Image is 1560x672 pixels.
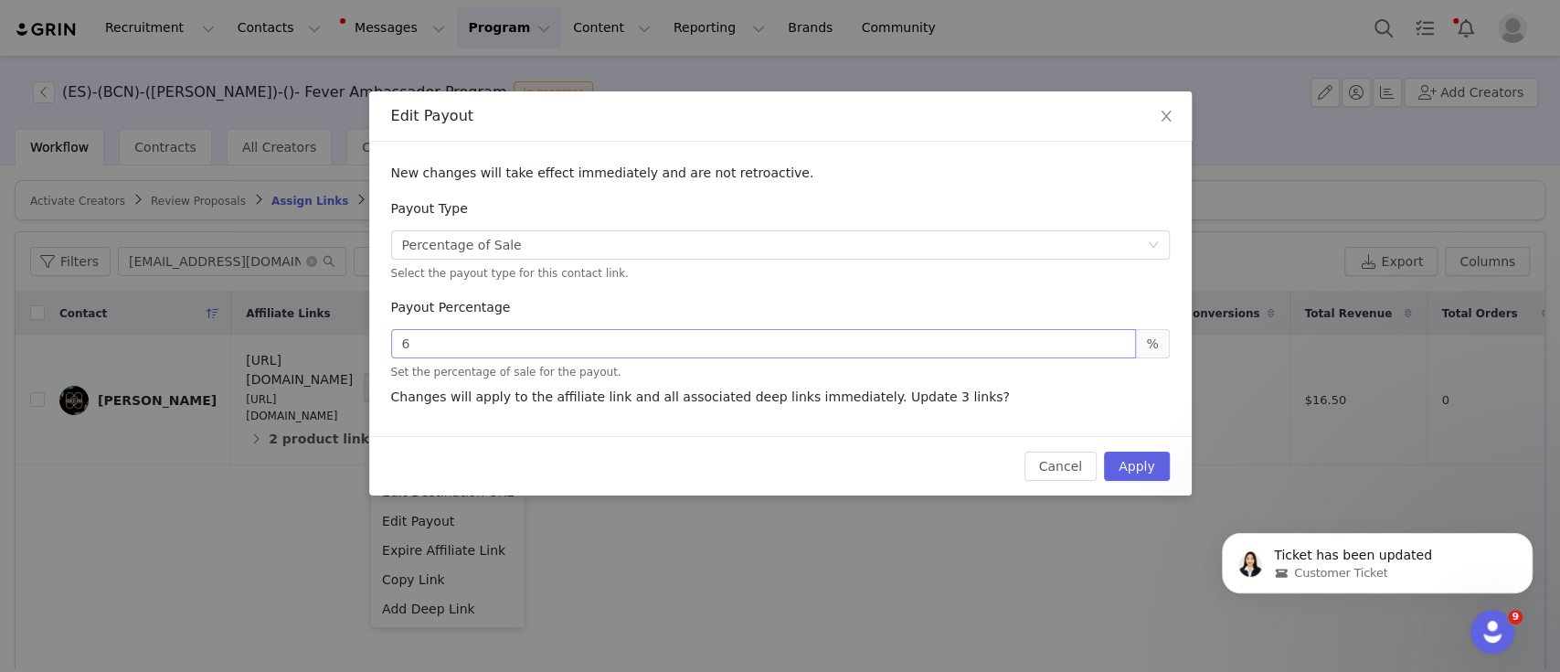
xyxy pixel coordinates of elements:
i: icon: close [1159,109,1173,123]
p: Changes will apply to the affiliate link and all associated deep links immediately. Update 3 links? [391,388,1170,407]
label: Payout Type [391,201,477,216]
iframe: Intercom live chat [1470,610,1514,654]
div: Set the percentage of sale for the payout. [391,360,1170,380]
p: New changes will take effect immediately and are not retroactive. [391,164,1170,183]
label: Payout Percentage [391,300,520,315]
button: Close [1141,91,1192,143]
button: Cancel [1024,452,1097,481]
div: Select the payout type for this contact link. [391,261,1170,282]
iframe: Intercom notifications message [1194,495,1560,623]
span: % [1136,329,1169,358]
i: icon: down [1148,240,1159,252]
div: Percentage of Sale [402,231,522,259]
button: Apply [1104,452,1170,481]
div: Edit Payout [391,106,1170,126]
span: 9 [1508,610,1523,624]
